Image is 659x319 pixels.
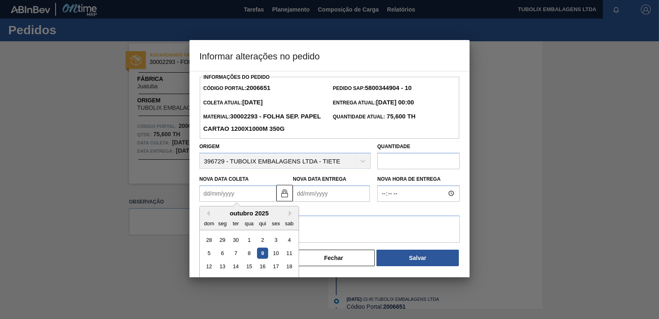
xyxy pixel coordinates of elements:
[293,176,346,182] label: Nova Data Entrega
[202,233,296,300] div: month 2025-10
[203,234,215,245] div: Choose domingo, 28 de setembro de 2025
[230,274,241,286] div: Choose terça-feira, 21 de outubro de 2025
[333,100,414,106] span: Entrega Atual:
[217,261,228,272] div: Choose segunda-feira, 13 de outubro de 2025
[199,144,220,149] label: Origem
[257,261,268,272] div: Choose quinta-feira, 16 de outubro de 2025
[199,204,460,216] label: Observação
[376,99,414,106] strong: [DATE] 00:00
[276,185,293,201] button: locked
[203,74,270,80] label: Informações do Pedido
[203,85,270,91] span: Código Portal:
[292,250,375,266] button: Fechar
[257,234,268,245] div: Choose quinta-feira, 2 de outubro de 2025
[246,84,270,91] strong: 2006651
[257,248,268,259] div: Choose quinta-feira, 9 de outubro de 2025
[377,144,410,149] label: Quantidade
[270,217,281,229] div: sex
[217,234,228,245] div: Choose segunda-feira, 29 de setembro de 2025
[284,274,295,286] div: Choose sábado, 25 de outubro de 2025
[270,261,281,272] div: Choose sexta-feira, 17 de outubro de 2025
[203,261,215,272] div: Choose domingo, 12 de outubro de 2025
[333,85,411,91] span: Pedido SAP:
[270,248,281,259] div: Choose sexta-feira, 10 de outubro de 2025
[385,113,416,120] strong: 75,600 TH
[293,185,370,202] input: dd/mm/yyyy
[284,248,295,259] div: Choose sábado, 11 de outubro de 2025
[377,173,460,185] label: Nova Hora de Entrega
[242,99,263,106] strong: [DATE]
[284,217,295,229] div: sab
[203,248,215,259] div: Choose domingo, 5 de outubro de 2025
[230,248,241,259] div: Choose terça-feira, 7 de outubro de 2025
[200,210,299,217] div: outubro 2025
[203,274,215,286] div: Choose domingo, 19 de outubro de 2025
[204,210,210,216] button: Previous Month
[230,234,241,245] div: Choose terça-feira, 30 de setembro de 2025
[376,250,459,266] button: Salvar
[257,274,268,286] div: Choose quinta-feira, 23 de outubro de 2025
[280,188,290,198] img: locked
[257,217,268,229] div: qui
[230,217,241,229] div: ter
[189,40,470,71] h3: Informar alterações no pedido
[199,185,276,202] input: dd/mm/yyyy
[270,274,281,286] div: Choose sexta-feira, 24 de outubro de 2025
[217,274,228,286] div: Choose segunda-feira, 20 de outubro de 2025
[289,210,294,216] button: Next Month
[284,234,295,245] div: Choose sábado, 4 de outubro de 2025
[365,84,411,91] strong: 5800344904 - 10
[243,234,255,245] div: Choose quarta-feira, 1 de outubro de 2025
[284,261,295,272] div: Choose sábado, 18 de outubro de 2025
[217,248,228,259] div: Choose segunda-feira, 6 de outubro de 2025
[203,113,321,132] strong: 30002293 - FOLHA SEP. PAPEL CARTAO 1200x1000M 350g
[230,261,241,272] div: Choose terça-feira, 14 de outubro de 2025
[243,217,255,229] div: qua
[243,274,255,286] div: Choose quarta-feira, 22 de outubro de 2025
[217,217,228,229] div: seg
[203,217,215,229] div: dom
[243,261,255,272] div: Choose quarta-feira, 15 de outubro de 2025
[203,100,262,106] span: Coleta Atual:
[270,234,281,245] div: Choose sexta-feira, 3 de outubro de 2025
[333,114,416,120] span: Quantidade Atual:
[199,176,249,182] label: Nova Data Coleta
[243,248,255,259] div: Choose quarta-feira, 8 de outubro de 2025
[203,114,321,132] span: Material:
